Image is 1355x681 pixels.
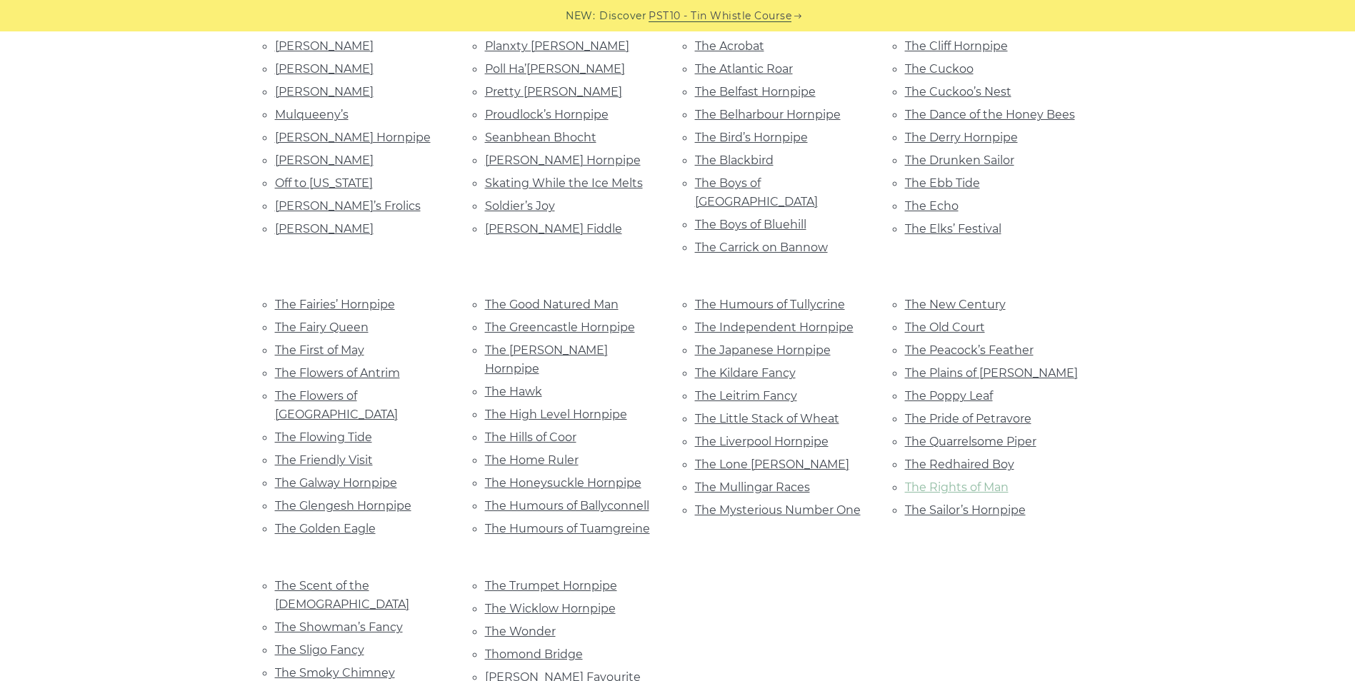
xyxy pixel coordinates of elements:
a: Thomond Bridge [485,647,583,661]
a: The Home Ruler [485,453,579,467]
a: The Friendly Visit [275,453,373,467]
a: The Acrobat [695,39,764,53]
a: Poll Ha’[PERSON_NAME] [485,62,625,76]
a: Planxty [PERSON_NAME] [485,39,629,53]
a: Soldier’s Joy [485,199,555,213]
a: The [PERSON_NAME] Hornpipe [485,343,608,375]
a: The Flowers of Antrim [275,366,400,380]
a: The Smoky Chimney [275,666,395,680]
a: The Humours of Tuamgreine [485,522,650,535]
a: The Bird’s Hornpipe [695,131,808,144]
a: [PERSON_NAME] [275,39,374,53]
a: The Honeysuckle Hornpipe [485,476,641,490]
a: [PERSON_NAME] Fiddle [485,222,622,236]
a: The Leitrim Fancy [695,389,797,403]
a: The Rights of Man [905,480,1009,494]
a: The Humours of Tullycrine [695,298,845,311]
a: The Golden Eagle [275,522,376,535]
a: The Sailor’s Hornpipe [905,503,1026,517]
a: The Hawk [485,385,542,398]
a: The Dance of the Honey Bees [905,108,1075,121]
a: The Poppy Leaf [905,389,993,403]
a: The Wonder [485,625,556,638]
a: The Quarrelsome Piper [905,435,1036,448]
a: [PERSON_NAME] Hornpipe [275,131,431,144]
a: The Redhaired Boy [905,458,1014,471]
a: [PERSON_NAME] [275,62,374,76]
a: Pretty [PERSON_NAME] [485,85,622,99]
a: The Good Natured Man [485,298,619,311]
a: The Boys of [GEOGRAPHIC_DATA] [695,176,818,208]
a: Proudlock’s Hornpipe [485,108,609,121]
a: The Little Stack of Wheat [695,412,839,425]
a: The Independent Hornpipe [695,321,854,334]
a: The Fairies’ Hornpipe [275,298,395,311]
a: The Fairy Queen [275,321,369,334]
a: The Blackbird [695,153,774,167]
a: The Flowing Tide [275,430,372,444]
a: The First of May [275,343,364,357]
a: The Sligo Fancy [275,643,364,657]
a: The Flowers of [GEOGRAPHIC_DATA] [275,389,398,421]
a: PST10 - Tin Whistle Course [649,8,791,24]
a: The Lone [PERSON_NAME] [695,458,849,471]
a: The Elks’ Festival [905,222,1001,236]
a: The Mysterious Number One [695,503,861,517]
a: Mulqueeny’s [275,108,349,121]
span: NEW: [566,8,595,24]
a: The New Century [905,298,1006,311]
a: The Carrick on Bannow [695,241,828,254]
a: [PERSON_NAME]’s Frolics [275,199,421,213]
a: The Drunken Sailor [905,153,1014,167]
a: The Liverpool Hornpipe [695,435,829,448]
a: The Japanese Hornpipe [695,343,831,357]
a: The Cuckoo [905,62,974,76]
a: The Galway Hornpipe [275,476,397,490]
a: The Cuckoo’s Nest [905,85,1011,99]
a: [PERSON_NAME] Hornpipe [485,153,641,167]
a: The Wicklow Hornpipe [485,602,616,615]
a: The Peacock’s Feather [905,343,1034,357]
a: The Showman’s Fancy [275,620,403,634]
a: [PERSON_NAME] [275,153,374,167]
a: The Scent of the [DEMOGRAPHIC_DATA] [275,579,409,611]
a: The High Level Hornpipe [485,408,627,421]
a: The Echo [905,199,959,213]
a: The Trumpet Hornpipe [485,579,617,592]
a: The Boys of Bluehill [695,218,806,231]
a: [PERSON_NAME] [275,85,374,99]
a: The Belfast Hornpipe [695,85,816,99]
a: The Ebb Tide [905,176,980,190]
a: The Old Court [905,321,985,334]
a: The Pride of Petravore [905,412,1031,425]
a: Off to [US_STATE] [275,176,373,190]
a: The Kildare Fancy [695,366,796,380]
a: [PERSON_NAME] [275,222,374,236]
a: The Humours of Ballyconnell [485,499,649,513]
a: The Plains of [PERSON_NAME] [905,366,1078,380]
a: Skating While the Ice Melts [485,176,643,190]
span: Discover [599,8,646,24]
a: The Mullingar Races [695,480,810,494]
a: The Hills of Coor [485,430,576,444]
a: The Belharbour Hornpipe [695,108,841,121]
a: Seanbhean Bhocht [485,131,596,144]
a: The Glengesh Hornpipe [275,499,411,513]
a: The Atlantic Roar [695,62,793,76]
a: The Cliff Hornpipe [905,39,1008,53]
a: The Derry Hornpipe [905,131,1018,144]
a: The Greencastle Hornpipe [485,321,635,334]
